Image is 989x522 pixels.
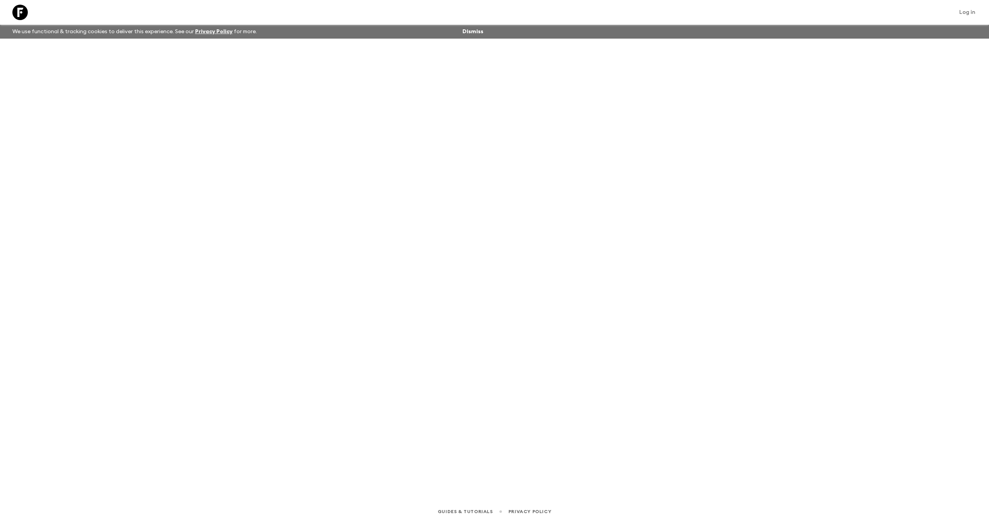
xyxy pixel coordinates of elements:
[438,507,493,516] a: Guides & Tutorials
[508,507,551,516] a: Privacy Policy
[461,26,485,37] button: Dismiss
[9,25,260,39] p: We use functional & tracking cookies to deliver this experience. See our for more.
[955,7,980,18] a: Log in
[195,29,233,34] a: Privacy Policy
